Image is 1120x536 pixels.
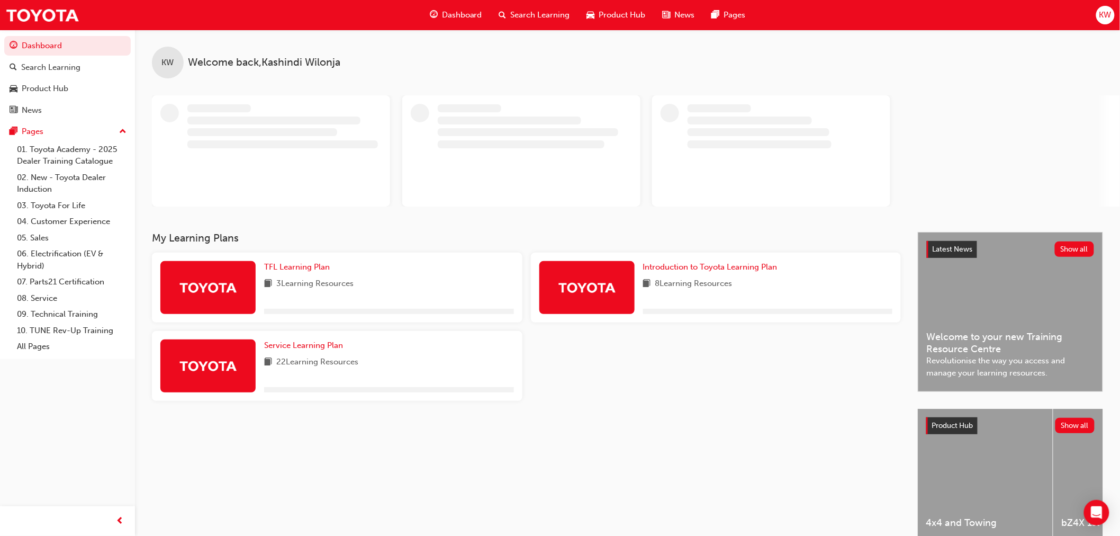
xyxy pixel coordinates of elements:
img: Trak [179,278,237,297]
span: Latest News [933,245,973,254]
span: Introduction to Toyota Learning Plan [643,262,778,272]
span: book-icon [643,278,651,291]
span: up-icon [119,125,127,139]
span: Product Hub [932,421,973,430]
a: car-iconProduct Hub [579,4,654,26]
a: Product HubShow all [926,417,1095,434]
span: prev-icon [116,515,124,528]
span: News [675,9,695,21]
a: Introduction to Toyota Learning Plan [643,261,782,273]
img: Trak [558,278,616,297]
button: Pages [4,122,131,141]
a: All Pages [13,338,131,355]
span: pages-icon [712,8,720,22]
span: Welcome to your new Training Resource Centre [927,331,1094,355]
a: Latest NewsShow allWelcome to your new Training Resource CentreRevolutionise the way you access a... [918,232,1103,392]
a: 07. Parts21 Certification [13,274,131,290]
span: Dashboard [442,9,482,21]
a: 01. Toyota Academy - 2025 Dealer Training Catalogue [13,141,131,169]
button: KW [1096,6,1115,24]
span: 4x4 and Towing [926,517,1044,529]
a: 10. TUNE Rev-Up Training [13,323,131,339]
a: Service Learning Plan [264,340,347,352]
a: 03. Toyota For Life [13,198,131,214]
a: 04. Customer Experience [13,213,131,230]
span: car-icon [10,84,17,94]
a: news-iconNews [654,4,703,26]
span: KW [162,57,174,69]
span: KW [1099,9,1112,21]
div: Open Intercom Messenger [1084,500,1109,525]
a: guage-iconDashboard [421,4,491,26]
span: car-icon [587,8,595,22]
span: search-icon [10,63,17,73]
button: Show all [1055,242,1095,257]
div: Product Hub [22,83,68,95]
span: guage-icon [10,41,17,51]
a: search-iconSearch Learning [491,4,579,26]
a: 02. New - Toyota Dealer Induction [13,169,131,198]
span: Revolutionise the way you access and manage your learning resources. [927,355,1094,379]
span: news-icon [10,106,17,115]
span: search-icon [499,8,507,22]
span: guage-icon [430,8,438,22]
button: DashboardSearch LearningProduct HubNews [4,34,131,122]
a: News [4,101,131,120]
span: Product Hub [599,9,646,21]
a: 06. Electrification (EV & Hybrid) [13,246,131,274]
span: TFL Learning Plan [264,262,330,272]
span: Pages [724,9,746,21]
span: book-icon [264,278,272,291]
span: 8 Learning Resources [655,278,733,291]
span: Search Learning [511,9,570,21]
img: Trak [5,3,79,27]
div: Pages [22,126,43,138]
a: Dashboard [4,36,131,56]
a: 05. Sales [13,230,131,246]
span: 3 Learning Resources [276,278,354,291]
a: Search Learning [4,58,131,77]
a: Latest NewsShow all [927,241,1094,258]
a: TFL Learning Plan [264,261,334,273]
button: Show all [1055,418,1095,433]
a: Product Hub [4,79,131,99]
span: Service Learning Plan [264,341,343,350]
a: pages-iconPages [703,4,754,26]
div: News [22,104,42,117]
div: Search Learning [21,61,80,74]
img: Trak [179,356,237,375]
span: Welcome back , Kashindi Wilonja [188,57,340,69]
a: 09. Technical Training [13,306,131,323]
span: news-icon [663,8,671,22]
span: book-icon [264,356,272,369]
span: pages-icon [10,127,17,137]
a: 08. Service [13,290,131,307]
span: 22 Learning Resources [276,356,358,369]
h3: My Learning Plans [152,232,901,244]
